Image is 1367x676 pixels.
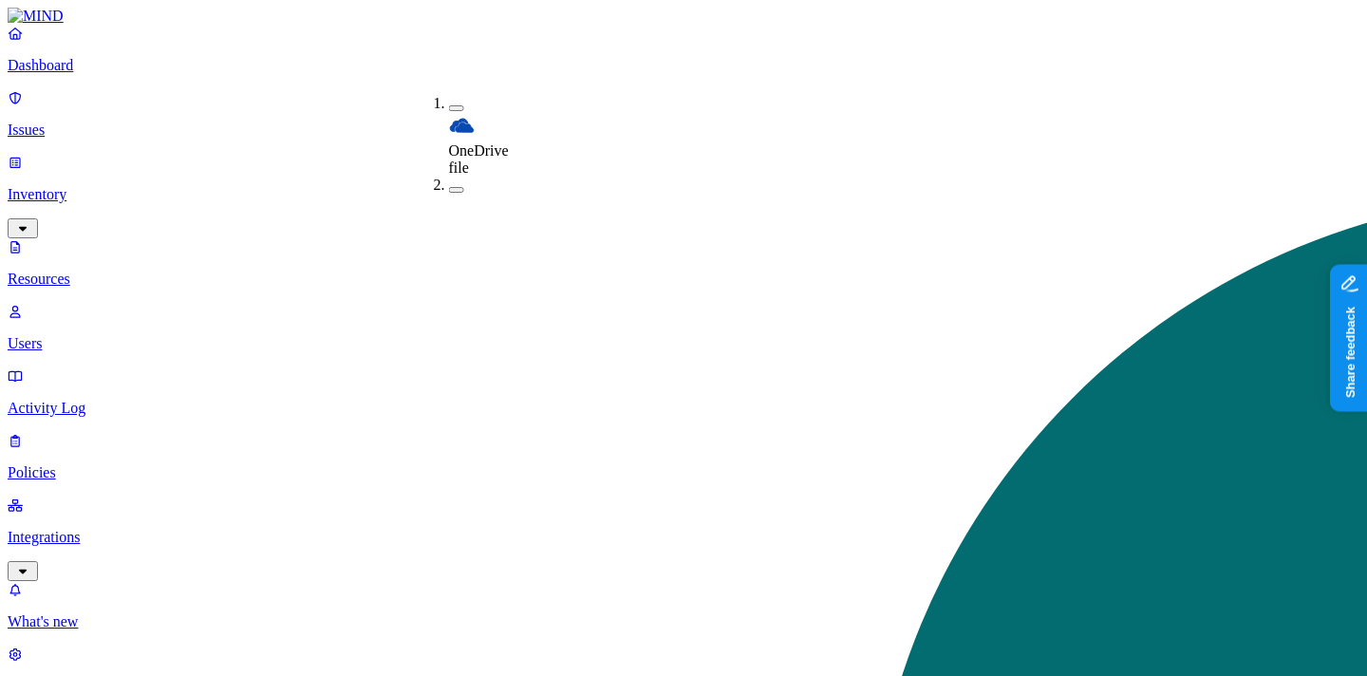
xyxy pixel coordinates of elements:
p: Resources [8,271,1359,288]
a: Dashboard [8,25,1359,74]
a: Issues [8,89,1359,139]
p: Inventory [8,186,1359,203]
a: What's new [8,581,1359,630]
a: Integrations [8,497,1359,578]
p: Issues [8,122,1359,139]
a: Activity Log [8,367,1359,417]
a: Users [8,303,1359,352]
img: onedrive [449,112,476,139]
a: MIND [8,8,1359,25]
p: Integrations [8,529,1359,546]
a: Policies [8,432,1359,481]
span: OneDrive file [449,142,509,176]
p: Activity Log [8,400,1359,417]
a: Resources [8,238,1359,288]
p: What's new [8,613,1359,630]
p: Dashboard [8,57,1359,74]
img: MIND [8,8,64,25]
a: Inventory [8,154,1359,235]
p: Users [8,335,1359,352]
p: Policies [8,464,1359,481]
